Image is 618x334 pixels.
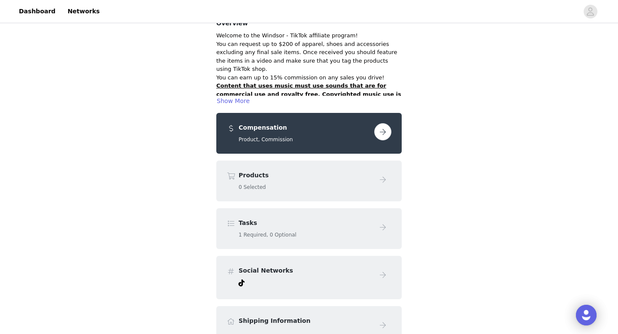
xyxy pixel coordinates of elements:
p: Welcome to the Windsor - TikTok affiliate program! [216,31,402,40]
h4: Social Networks [239,266,371,275]
p: You can earn up to 15% commission on any sales you drive! [216,73,402,82]
h5: 1 Required, 0 Optional [239,231,371,239]
div: Products [216,161,402,201]
div: Open Intercom Messenger [576,305,597,325]
button: Show More [216,96,250,106]
h4: Tasks [239,219,371,228]
h4: Products [239,171,371,180]
strong: Content that uses music must use sounds that are for commercial use and royalty free. Copyrighted... [216,82,401,114]
h5: 0 Selected [239,183,371,191]
h4: Overview [216,19,402,28]
div: Social Networks [216,256,402,299]
h5: Product, Commission [239,136,371,143]
div: avatar [586,5,594,18]
a: Networks [62,2,105,21]
div: Tasks [216,208,402,249]
div: Compensation [216,113,402,154]
a: Dashboard [14,2,61,21]
p: You can request up to $200 of apparel, shoes and accessories excluding any final sale items. Once... [216,40,402,73]
h4: Compensation [239,123,371,132]
h4: Shipping Information [239,316,371,325]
